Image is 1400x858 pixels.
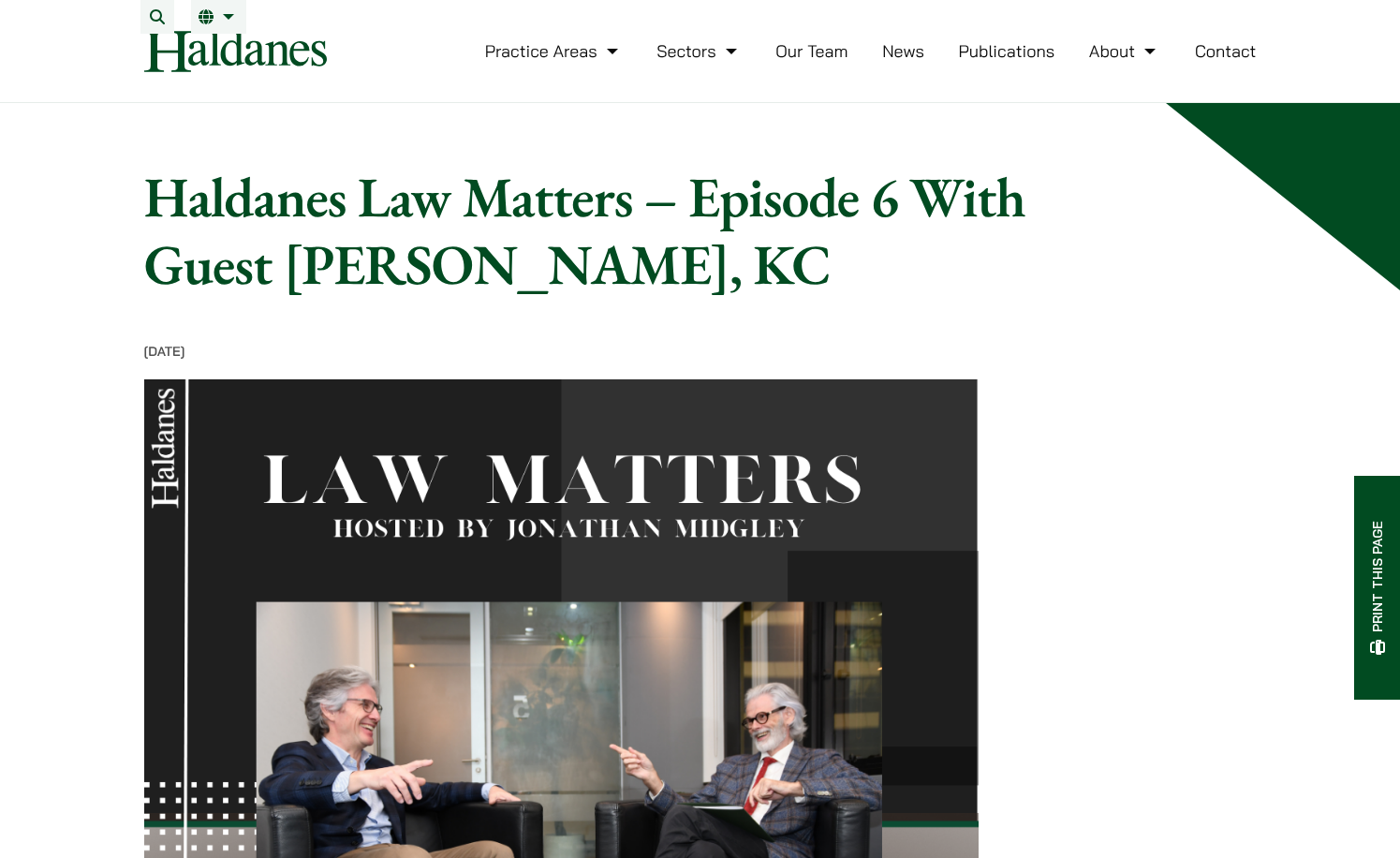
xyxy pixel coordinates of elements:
img: Logo of Haldanes [144,30,327,72]
a: Publications [959,40,1055,62]
a: Practice Areas [485,40,623,62]
a: EN [199,9,239,24]
h1: Haldanes Law Matters – Episode 6 With Guest [PERSON_NAME], KC [144,163,1116,298]
a: Contact [1195,40,1257,62]
a: News [882,40,924,62]
a: Sectors [656,40,741,62]
a: About [1089,40,1160,62]
a: Our Team [775,40,847,62]
time: [DATE] [144,343,185,360]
